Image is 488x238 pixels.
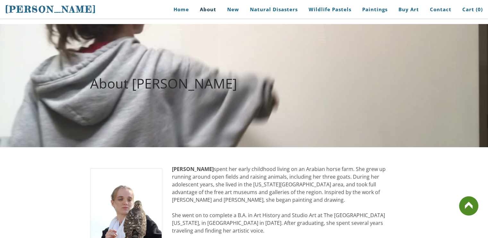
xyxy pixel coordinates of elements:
[245,2,303,17] a: Natural Disasters
[458,2,483,17] a: Cart (0)
[478,6,481,13] span: 0
[164,2,194,17] a: Home
[5,4,96,15] span: [PERSON_NAME]
[172,166,214,173] strong: [PERSON_NAME]
[195,2,221,17] a: About
[304,2,356,17] a: Wildlife Pastels
[394,2,424,17] a: Buy Art
[357,2,392,17] a: Paintings
[90,74,237,92] font: About [PERSON_NAME]
[5,3,96,15] a: [PERSON_NAME]
[425,2,456,17] a: Contact
[222,2,244,17] a: New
